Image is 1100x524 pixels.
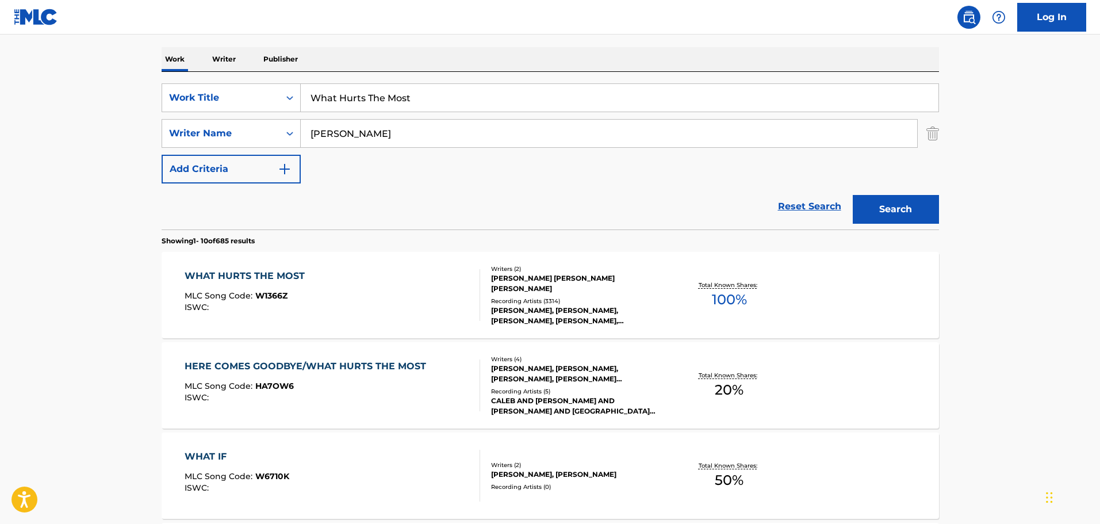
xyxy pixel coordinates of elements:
p: Publisher [260,47,301,71]
a: WHAT HURTS THE MOSTMLC Song Code:W1366ZISWC:Writers (2)[PERSON_NAME] [PERSON_NAME] [PERSON_NAME]R... [162,252,939,338]
div: [PERSON_NAME], [PERSON_NAME] [491,469,665,480]
span: ISWC : [185,392,212,403]
a: WHAT IFMLC Song Code:W6710KISWC:Writers (2)[PERSON_NAME], [PERSON_NAME]Recording Artists (0)Total... [162,433,939,519]
p: Writer [209,47,239,71]
div: WHAT IF [185,450,289,464]
button: Search [853,195,939,224]
div: Writers ( 2 ) [491,461,665,469]
div: CALEB AND [PERSON_NAME] AND [PERSON_NAME] AND [GEOGRAPHIC_DATA][PERSON_NAME] AND [PERSON_NAME], [... [491,396,665,416]
span: MLC Song Code : [185,381,255,391]
img: 9d2ae6d4665cec9f34b9.svg [278,162,292,176]
img: Delete Criterion [926,119,939,148]
img: MLC Logo [14,9,58,25]
p: Total Known Shares: [699,281,760,289]
img: search [962,10,976,24]
span: ISWC : [185,302,212,312]
div: Recording Artists ( 5 ) [491,387,665,396]
div: [PERSON_NAME] [PERSON_NAME] [PERSON_NAME] [491,273,665,294]
div: Drag [1046,480,1053,515]
p: Total Known Shares: [699,371,760,380]
span: W1366Z [255,290,288,301]
form: Search Form [162,83,939,230]
iframe: Chat Widget [1042,469,1100,524]
span: ISWC : [185,483,212,493]
span: 20 % [715,380,743,400]
div: Recording Artists ( 0 ) [491,483,665,491]
div: Recording Artists ( 3314 ) [491,297,665,305]
span: HA7OW6 [255,381,294,391]
span: 50 % [715,470,743,491]
p: Work [162,47,188,71]
div: Work Title [169,91,273,105]
span: MLC Song Code : [185,290,255,301]
a: Reset Search [772,194,847,219]
div: Writers ( 4 ) [491,355,665,364]
div: Help [987,6,1010,29]
a: Log In [1017,3,1086,32]
div: Writer Name [169,127,273,140]
a: Public Search [957,6,980,29]
a: HERE COMES GOODBYE/WHAT HURTS THE MOSTMLC Song Code:HA7OW6ISWC:Writers (4)[PERSON_NAME], [PERSON_... [162,342,939,429]
div: [PERSON_NAME], [PERSON_NAME], [PERSON_NAME], [PERSON_NAME], [PERSON_NAME] [491,305,665,326]
p: Total Known Shares: [699,461,760,470]
span: 100 % [712,289,747,310]
div: [PERSON_NAME], [PERSON_NAME], [PERSON_NAME], [PERSON_NAME] [PERSON_NAME] [491,364,665,384]
div: WHAT HURTS THE MOST [185,269,311,283]
div: Writers ( 2 ) [491,265,665,273]
span: MLC Song Code : [185,471,255,481]
button: Add Criteria [162,155,301,183]
img: help [992,10,1006,24]
span: W6710K [255,471,289,481]
div: HERE COMES GOODBYE/WHAT HURTS THE MOST [185,359,432,373]
p: Showing 1 - 10 of 685 results [162,236,255,246]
